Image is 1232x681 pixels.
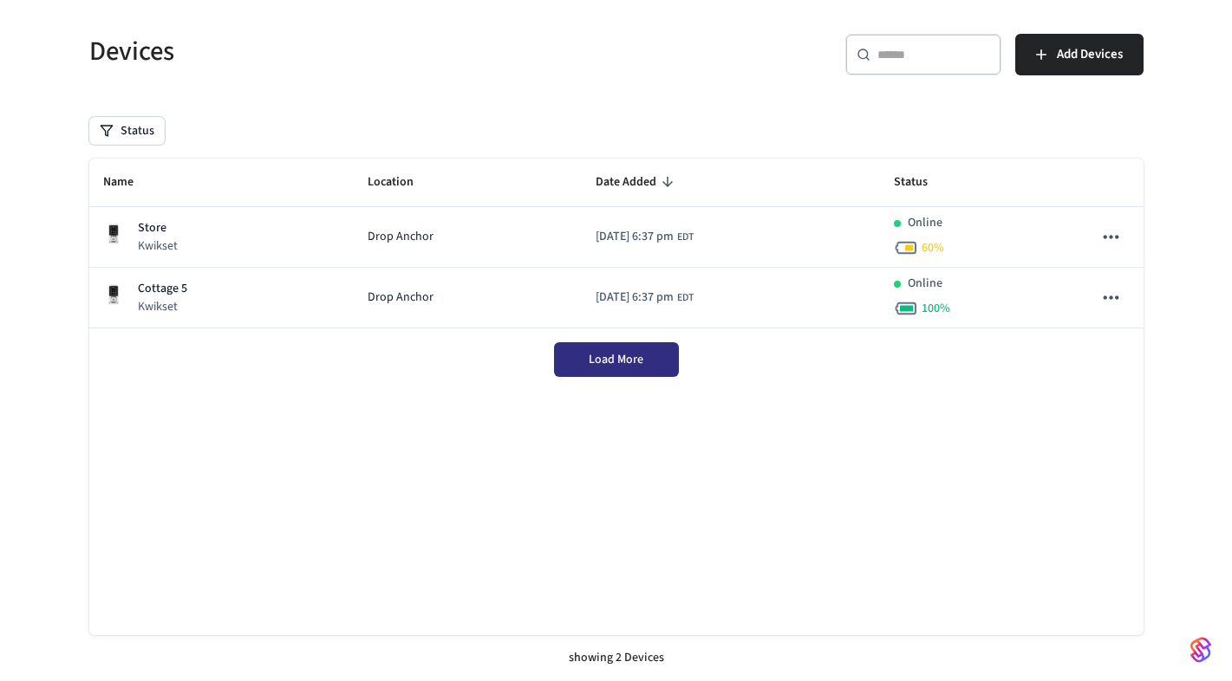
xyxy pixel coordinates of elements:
p: Kwikset [138,298,187,315]
div: showing 2 Devices [89,635,1144,681]
button: Load More [554,342,679,377]
p: Kwikset [138,237,178,255]
span: Drop Anchor [368,289,433,307]
table: sticky table [89,159,1144,328]
h5: Devices [89,34,606,69]
span: Date Added [596,169,679,196]
div: America/New_York [596,289,694,307]
span: Status [894,169,950,196]
span: Load More [589,351,643,368]
img: Kwikset Halo Touchscreen Wifi Enabled Smart Lock, Polished Chrome, Front [103,284,124,305]
span: EDT [677,230,694,245]
span: 60 % [922,239,944,256]
img: SeamLogoGradient.69752ec5.svg [1190,636,1211,664]
img: Kwikset Halo Touchscreen Wifi Enabled Smart Lock, Polished Chrome, Front [103,224,124,244]
p: Cottage 5 [138,280,187,298]
p: Online [908,275,942,293]
div: America/New_York [596,228,694,246]
span: Add Devices [1057,43,1123,66]
p: Online [908,214,942,232]
span: [DATE] 6:37 pm [596,228,674,246]
span: Name [103,169,156,196]
span: [DATE] 6:37 pm [596,289,674,307]
button: Status [89,117,165,145]
span: EDT [677,290,694,306]
span: Drop Anchor [368,228,433,246]
button: Add Devices [1015,34,1144,75]
p: Store [138,219,178,237]
span: Location [368,169,436,196]
span: 100 % [922,300,950,317]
